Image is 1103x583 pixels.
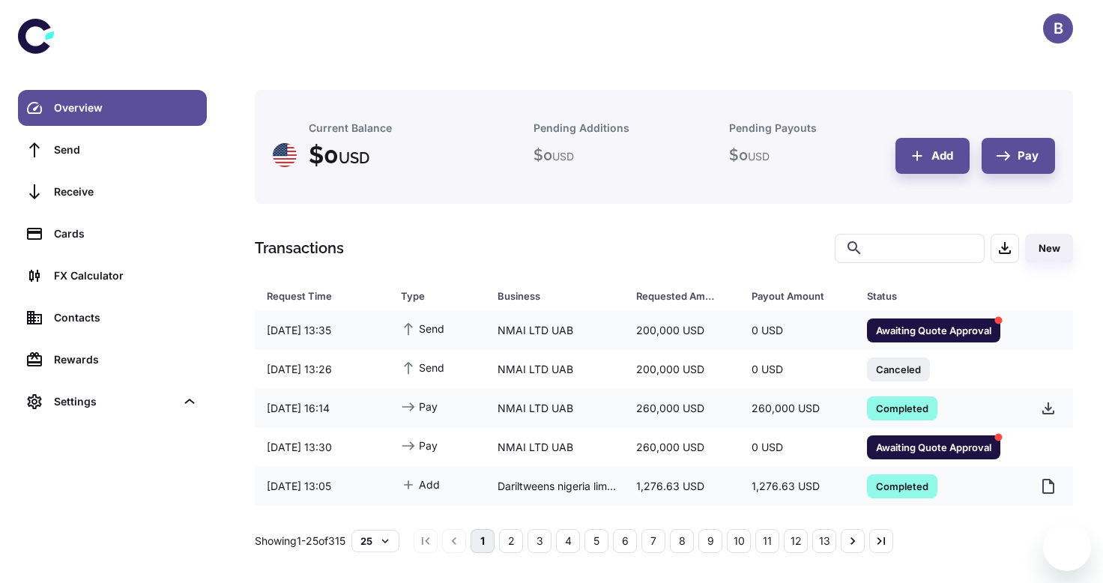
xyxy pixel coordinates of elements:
div: Status [867,286,991,306]
div: Payout Amount [752,286,829,306]
div: NMAI LTD UAB [486,511,624,540]
div: Settings [18,384,207,420]
nav: pagination navigation [411,529,895,553]
span: Send [401,359,444,375]
div: 250,000 USD [624,511,740,540]
button: Go to page 7 [641,529,665,553]
button: Pay [982,138,1055,174]
a: Send [18,132,207,168]
button: Go to page 2 [499,529,523,553]
a: FX Calculator [18,258,207,294]
button: Go to page 10 [727,529,751,553]
span: Awaiting Quote Approval [867,439,1000,454]
div: 0 USD [740,316,855,345]
h5: $ 0 [729,144,770,166]
div: Send [54,142,198,158]
div: Request Time [267,286,363,306]
div: 260,000 USD [624,433,740,462]
span: Request Time [267,286,383,306]
button: Go to page 6 [613,529,637,553]
span: USD [339,149,369,167]
span: Completed [867,478,937,493]
span: Status [867,286,1011,306]
span: Add [401,476,440,492]
h6: Pending Payouts [729,120,817,136]
div: NMAI LTD UAB [486,355,624,384]
h6: Current Balance [309,120,392,136]
a: Contacts [18,300,207,336]
button: Go to page 13 [812,529,836,553]
div: [DATE] 13:30 [255,433,389,462]
div: 260,000 USD [740,394,855,423]
div: [DATE] 13:26 [255,355,389,384]
span: USD [748,150,770,163]
div: FX Calculator [54,268,198,284]
button: Go to last page [869,529,893,553]
div: 1,276.63 USD [740,472,855,501]
h4: $ 0 [309,137,369,173]
div: 0 USD [740,355,855,384]
div: [DATE] 16:14 [255,394,389,423]
span: USD [552,150,574,163]
button: Go to page 4 [556,529,580,553]
div: Settings [54,393,175,410]
h6: Pending Additions [534,120,629,136]
div: NMAI LTD UAB [486,394,624,423]
div: 1,276.63 USD [624,472,740,501]
div: Receive [54,184,198,200]
div: Rewards [54,351,198,368]
a: Cards [18,216,207,252]
div: 0 USD [740,433,855,462]
div: Overview [54,100,198,116]
button: 25 [351,530,399,552]
div: [DATE] 13:35 [255,316,389,345]
iframe: Button to launch messaging window, conversation in progress [1043,523,1091,571]
div: NMAI LTD UAB [486,433,624,462]
div: Contacts [54,309,198,326]
a: Receive [18,174,207,210]
a: Rewards [18,342,207,378]
span: Awaiting Quote Approval [867,322,1000,337]
button: Go to page 11 [755,529,779,553]
span: Canceled [867,361,930,376]
button: Add [895,138,970,174]
div: Cards [54,226,198,242]
div: 0 USD [740,511,855,540]
div: NMAI LTD UAB [486,316,624,345]
div: 260,000 USD [624,394,740,423]
a: Overview [18,90,207,126]
div: [DATE] 10:30 [255,511,389,540]
span: Pay [401,437,438,453]
span: Type [401,286,480,306]
div: Dariltweens nigeria limited [486,472,624,501]
button: Go to page 12 [784,529,808,553]
button: Go to page 5 [584,529,608,553]
button: Go to page 9 [698,529,722,553]
span: Send [401,320,444,336]
div: Type [401,286,460,306]
span: Requested Amount [636,286,734,306]
button: New [1025,234,1073,263]
button: page 1 [471,529,495,553]
h1: Transactions [255,237,344,259]
button: Go to page 3 [528,529,551,553]
div: Requested Amount [636,286,714,306]
p: Showing 1-25 of 315 [255,533,345,549]
div: 200,000 USD [624,355,740,384]
span: Pay [401,398,438,414]
span: Payout Amount [752,286,849,306]
button: B [1043,13,1073,43]
h5: $ 0 [534,144,574,166]
span: Completed [867,400,937,415]
button: Go to next page [841,529,865,553]
button: Go to page 8 [670,529,694,553]
div: 200,000 USD [624,316,740,345]
div: [DATE] 13:05 [255,472,389,501]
